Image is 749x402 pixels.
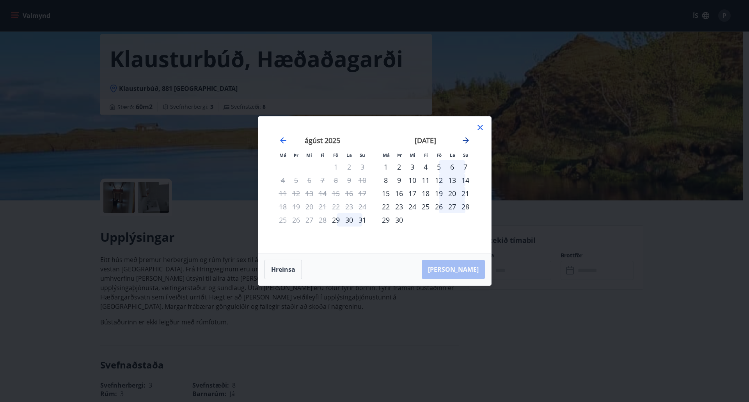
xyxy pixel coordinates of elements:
[333,152,338,158] small: Fö
[343,160,356,174] td: Not available. laugardagur, 2. ágúst 2025
[289,200,303,213] td: Not available. þriðjudagur, 19. ágúst 2025
[329,160,343,174] td: Not available. föstudagur, 1. ágúst 2025
[445,174,459,187] td: Choose laugardagur, 13. september 2025 as your check-in date. It’s available.
[356,187,369,200] td: Not available. sunnudagur, 17. ágúst 2025
[276,213,289,227] td: Not available. mánudagur, 25. ágúst 2025
[419,160,432,174] td: Choose fimmtudagur, 4. september 2025 as your check-in date. It’s available.
[343,187,356,200] td: Not available. laugardagur, 16. ágúst 2025
[459,174,472,187] td: Choose sunnudagur, 14. september 2025 as your check-in date. It’s available.
[276,200,289,213] td: Not available. mánudagur, 18. ágúst 2025
[356,174,369,187] td: Not available. sunnudagur, 10. ágúst 2025
[303,213,316,227] td: Not available. miðvikudagur, 27. ágúst 2025
[294,152,298,158] small: Þr
[343,213,356,227] td: Choose laugardagur, 30. ágúst 2025 as your check-in date. It’s available.
[316,200,329,213] td: Not available. fimmtudagur, 21. ágúst 2025
[329,213,343,227] div: Aðeins innritun í boði
[383,152,390,158] small: Má
[392,160,406,174] div: 2
[445,160,459,174] div: 6
[432,200,445,213] div: 26
[419,187,432,200] td: Choose fimmtudagur, 18. september 2025 as your check-in date. It’s available.
[379,213,392,227] div: 29
[329,174,343,187] td: Not available. föstudagur, 8. ágúst 2025
[459,174,472,187] div: 14
[392,200,406,213] td: Choose þriðjudagur, 23. september 2025 as your check-in date. It’s available.
[406,160,419,174] div: 3
[419,174,432,187] div: 11
[356,160,369,174] td: Not available. sunnudagur, 3. ágúst 2025
[459,160,472,174] div: 7
[437,152,442,158] small: Fö
[303,174,316,187] td: Not available. miðvikudagur, 6. ágúst 2025
[303,200,316,213] td: Not available. miðvikudagur, 20. ágúst 2025
[459,187,472,200] td: Choose sunnudagur, 21. september 2025 as your check-in date. It’s available.
[450,152,455,158] small: La
[268,126,482,244] div: Calendar
[303,187,316,200] td: Not available. miðvikudagur, 13. ágúst 2025
[329,187,343,200] td: Not available. föstudagur, 15. ágúst 2025
[415,136,436,145] strong: [DATE]
[406,187,419,200] td: Choose miðvikudagur, 17. september 2025 as your check-in date. It’s available.
[356,200,369,213] td: Not available. sunnudagur, 24. ágúst 2025
[343,213,356,227] div: 30
[392,174,406,187] td: Choose þriðjudagur, 9. september 2025 as your check-in date. It’s available.
[392,200,406,213] div: 23
[461,136,470,145] div: Move forward to switch to the next month.
[432,160,445,174] div: 5
[360,152,365,158] small: Su
[392,174,406,187] div: 9
[392,187,406,200] div: 16
[445,160,459,174] td: Choose laugardagur, 6. september 2025 as your check-in date. It’s available.
[432,200,445,213] td: Choose föstudagur, 26. september 2025 as your check-in date. It’s available.
[276,174,289,187] td: Not available. mánudagur, 4. ágúst 2025
[379,187,392,200] div: 15
[343,174,356,187] td: Not available. laugardagur, 9. ágúst 2025
[410,152,415,158] small: Mi
[392,213,406,227] div: 30
[356,213,369,227] td: Choose sunnudagur, 31. ágúst 2025 as your check-in date. It’s available.
[424,152,428,158] small: Fi
[279,152,286,158] small: Má
[279,136,288,145] div: Move backward to switch to the previous month.
[432,187,445,200] td: Choose föstudagur, 19. september 2025 as your check-in date. It’s available.
[459,200,472,213] td: Choose sunnudagur, 28. september 2025 as your check-in date. It’s available.
[392,160,406,174] td: Choose þriðjudagur, 2. september 2025 as your check-in date. It’s available.
[392,213,406,227] td: Choose þriðjudagur, 30. september 2025 as your check-in date. It’s available.
[329,200,343,213] td: Not available. föstudagur, 22. ágúst 2025
[289,174,303,187] td: Not available. þriðjudagur, 5. ágúst 2025
[329,213,343,227] td: Choose föstudagur, 29. ágúst 2025 as your check-in date. It’s available.
[356,213,369,227] div: 31
[316,213,329,227] td: Not available. fimmtudagur, 28. ágúst 2025
[432,187,445,200] div: 19
[406,174,419,187] div: 10
[289,187,303,200] td: Not available. þriðjudagur, 12. ágúst 2025
[459,200,472,213] div: 28
[406,200,419,213] td: Choose miðvikudagur, 24. september 2025 as your check-in date. It’s available.
[289,213,303,227] td: Not available. þriðjudagur, 26. ágúst 2025
[379,174,392,187] td: Choose mánudagur, 8. september 2025 as your check-in date. It’s available.
[432,174,445,187] td: Choose föstudagur, 12. september 2025 as your check-in date. It’s available.
[445,187,459,200] div: 20
[406,200,419,213] div: 24
[379,200,392,213] div: 22
[321,152,325,158] small: Fi
[406,187,419,200] div: 17
[459,160,472,174] td: Choose sunnudagur, 7. september 2025 as your check-in date. It’s available.
[463,152,469,158] small: Su
[406,174,419,187] td: Choose miðvikudagur, 10. september 2025 as your check-in date. It’s available.
[276,187,289,200] td: Not available. mánudagur, 11. ágúst 2025
[306,152,312,158] small: Mi
[406,160,419,174] td: Choose miðvikudagur, 3. september 2025 as your check-in date. It’s available.
[445,174,459,187] div: 13
[379,200,392,213] td: Choose mánudagur, 22. september 2025 as your check-in date. It’s available.
[432,174,445,187] div: 12
[445,200,459,213] td: Choose laugardagur, 27. september 2025 as your check-in date. It’s available.
[379,187,392,200] td: Choose mánudagur, 15. september 2025 as your check-in date. It’s available.
[397,152,402,158] small: Þr
[392,187,406,200] td: Choose þriðjudagur, 16. september 2025 as your check-in date. It’s available.
[432,160,445,174] td: Choose föstudagur, 5. september 2025 as your check-in date. It’s available.
[316,174,329,187] td: Not available. fimmtudagur, 7. ágúst 2025
[445,187,459,200] td: Choose laugardagur, 20. september 2025 as your check-in date. It’s available.
[419,174,432,187] td: Choose fimmtudagur, 11. september 2025 as your check-in date. It’s available.
[346,152,352,158] small: La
